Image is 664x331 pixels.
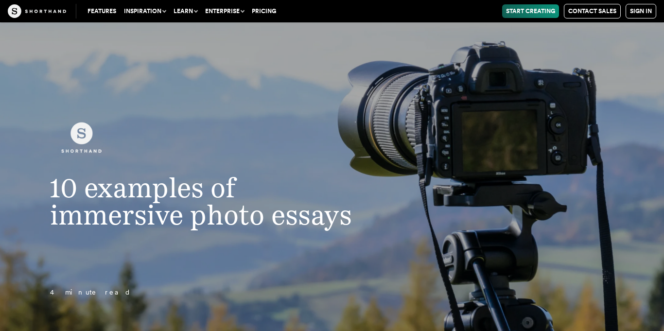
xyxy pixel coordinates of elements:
[31,287,382,298] p: 4 minute read
[626,4,656,18] a: Sign in
[502,4,559,18] a: Start Creating
[564,4,621,18] a: Contact Sales
[120,4,170,18] button: Inspiration
[248,4,280,18] a: Pricing
[31,174,382,228] h1: 10 examples of immersive photo essays
[201,4,248,18] button: Enterprise
[8,4,66,18] img: The Craft
[84,4,120,18] a: Features
[170,4,201,18] button: Learn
